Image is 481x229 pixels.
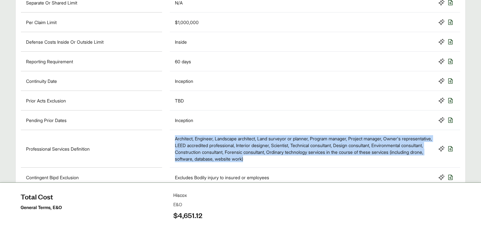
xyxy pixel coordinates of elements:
div: Architect, Engineer, Landscape architect, Land surveyor or planner, Program manager, Project mana... [175,135,436,162]
div: Excludes Bodily injury to insured or employees [175,174,269,181]
div: TBD [175,97,184,104]
div: 80/20 Hammer clause [175,194,220,200]
p: Pending Prior Dates [26,117,67,124]
div: Inception [175,78,193,84]
p: Professional Services Definition [26,145,90,152]
div: Inside [175,39,187,45]
p: Continuity Date [26,78,57,84]
div: 60 days [175,58,191,65]
p: Hammer Clause [26,194,59,200]
div: Yes [175,213,182,220]
div: Inception [175,117,193,124]
p: Per Claim Limit [26,19,57,26]
p: Contingent Bipd Exclusion [26,174,79,181]
p: Are Independent Contractors Covered [26,213,103,220]
p: Reporting Requirement [26,58,73,65]
div: $1,000,000 [175,19,199,26]
p: Prior Acts Exclusion [26,97,66,104]
p: Defense Costs Inside Or Outside Limit [26,39,104,45]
